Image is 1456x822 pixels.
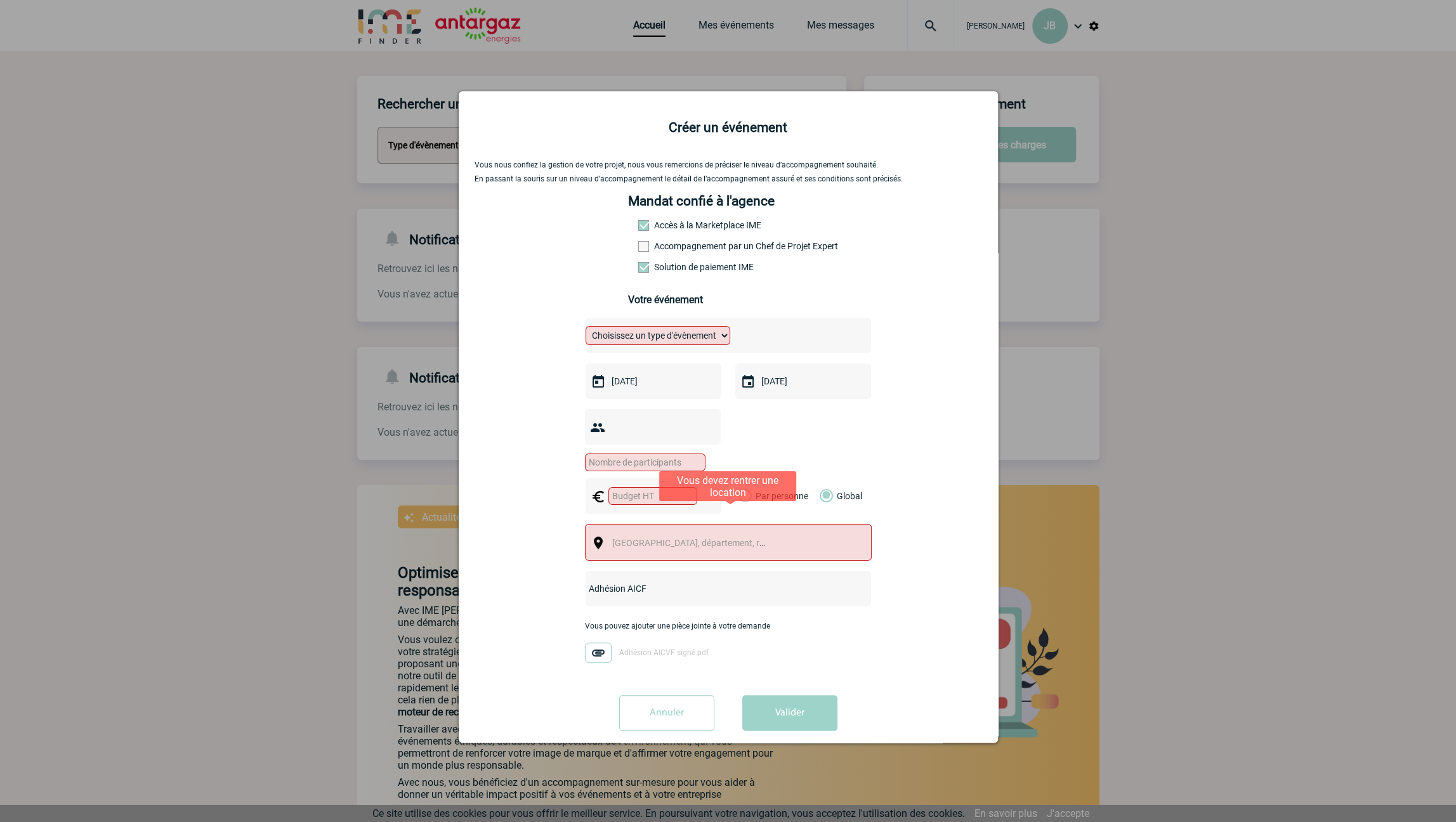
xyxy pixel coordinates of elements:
[628,294,828,306] h3: Votre événement
[585,453,705,471] input: Nombre de participants
[758,373,846,389] input: Date de fin
[820,478,828,514] label: Global
[619,648,709,657] span: Adhésion AICVF signé.pdf
[742,695,837,731] button: Valider
[475,174,982,183] p: En passant la souris sur un niveau d’accompagnement le détail de l’accompagnement assuré et ses c...
[475,160,982,169] p: Vous nous confiez la gestion de votre projet, nous vous remercions de préciser le niveau d’accomp...
[659,471,796,501] div: Vous devez rentrer une location
[628,193,775,209] h4: Mandat confié à l'agence
[638,220,694,230] label: Accès à la Marketplace IME
[608,487,697,505] input: Budget HT
[475,120,982,135] h2: Créer un événement
[612,538,789,548] span: [GEOGRAPHIC_DATA], département, région...
[586,580,837,597] input: Nom de l'événement
[585,622,872,630] p: Vous pouvez ajouter une pièce jointe à votre demande
[638,241,694,251] label: Prestation payante
[619,695,714,731] input: Annuler
[608,373,696,389] input: Date de début
[638,262,694,272] label: Conformité aux process achat client, Prise en charge de la facturation, Mutualisation de plusieur...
